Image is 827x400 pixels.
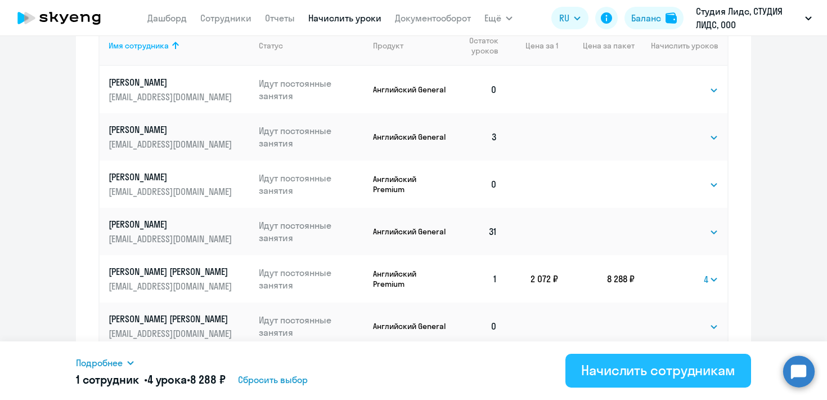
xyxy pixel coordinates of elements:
[109,265,250,292] a: [PERSON_NAME] [PERSON_NAME][EMAIL_ADDRESS][DOMAIN_NAME]
[373,41,403,51] div: Продукт
[506,255,558,303] td: 2 072 ₽
[449,255,506,303] td: 1
[200,12,251,24] a: Сотрудники
[696,5,801,32] p: Студия Лидс, СТУДИЯ ЛИДС, ООО
[147,12,187,24] a: Дашборд
[308,12,381,24] a: Начислить уроки
[109,327,235,340] p: [EMAIL_ADDRESS][DOMAIN_NAME]
[109,313,250,340] a: [PERSON_NAME] [PERSON_NAME][EMAIL_ADDRESS][DOMAIN_NAME]
[565,354,751,388] button: Начислить сотрудникам
[449,208,506,255] td: 31
[109,76,235,88] p: [PERSON_NAME]
[109,280,235,292] p: [EMAIL_ADDRESS][DOMAIN_NAME]
[373,321,449,331] p: Английский General
[458,35,506,56] div: Остаток уроков
[109,218,250,245] a: [PERSON_NAME][EMAIL_ADDRESS][DOMAIN_NAME]
[624,7,684,29] button: Балансbalance
[259,314,365,339] p: Идут постоянные занятия
[109,138,235,150] p: [EMAIL_ADDRESS][DOMAIN_NAME]
[109,76,250,103] a: [PERSON_NAME][EMAIL_ADDRESS][DOMAIN_NAME]
[373,174,449,194] p: Английский Premium
[449,66,506,113] td: 0
[484,7,513,29] button: Ещё
[506,25,558,66] th: Цена за 1
[76,372,226,388] h5: 1 сотрудник • •
[559,11,569,25] span: RU
[259,219,365,244] p: Идут постоянные занятия
[109,41,169,51] div: Имя сотрудника
[484,11,501,25] span: Ещё
[395,12,471,24] a: Документооборот
[259,172,365,197] p: Идут постоянные занятия
[631,11,661,25] div: Баланс
[238,373,308,386] span: Сбросить выбор
[109,185,235,198] p: [EMAIL_ADDRESS][DOMAIN_NAME]
[449,303,506,350] td: 0
[109,313,235,325] p: [PERSON_NAME] [PERSON_NAME]
[259,266,365,291] p: Идут постоянные занятия
[109,218,235,230] p: [PERSON_NAME]
[109,265,235,278] p: [PERSON_NAME] [PERSON_NAME]
[190,372,226,386] span: 8 288 ₽
[109,123,250,150] a: [PERSON_NAME][EMAIL_ADDRESS][DOMAIN_NAME]
[109,123,235,136] p: [PERSON_NAME]
[690,5,817,32] button: Студия Лидс, СТУДИЯ ЛИДС, ООО
[259,125,365,149] p: Идут постоянные занятия
[558,25,635,66] th: Цена за пакет
[558,255,635,303] td: 8 288 ₽
[449,161,506,208] td: 0
[581,361,735,379] div: Начислить сотрудникам
[76,356,123,370] span: Подробнее
[259,41,365,51] div: Статус
[666,12,677,24] img: balance
[109,171,235,183] p: [PERSON_NAME]
[373,132,449,142] p: Английский General
[458,35,498,56] span: Остаток уроков
[551,7,588,29] button: RU
[109,233,235,245] p: [EMAIL_ADDRESS][DOMAIN_NAME]
[259,41,283,51] div: Статус
[373,269,449,289] p: Английский Premium
[109,41,250,51] div: Имя сотрудника
[373,226,449,237] p: Английский General
[109,171,250,198] a: [PERSON_NAME][EMAIL_ADDRESS][DOMAIN_NAME]
[373,85,449,95] p: Английский General
[259,77,365,102] p: Идут постоянные занятия
[265,12,295,24] a: Отчеты
[635,25,727,66] th: Начислить уроков
[373,41,449,51] div: Продукт
[449,113,506,161] td: 3
[147,372,187,386] span: 4 урока
[109,91,235,103] p: [EMAIL_ADDRESS][DOMAIN_NAME]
